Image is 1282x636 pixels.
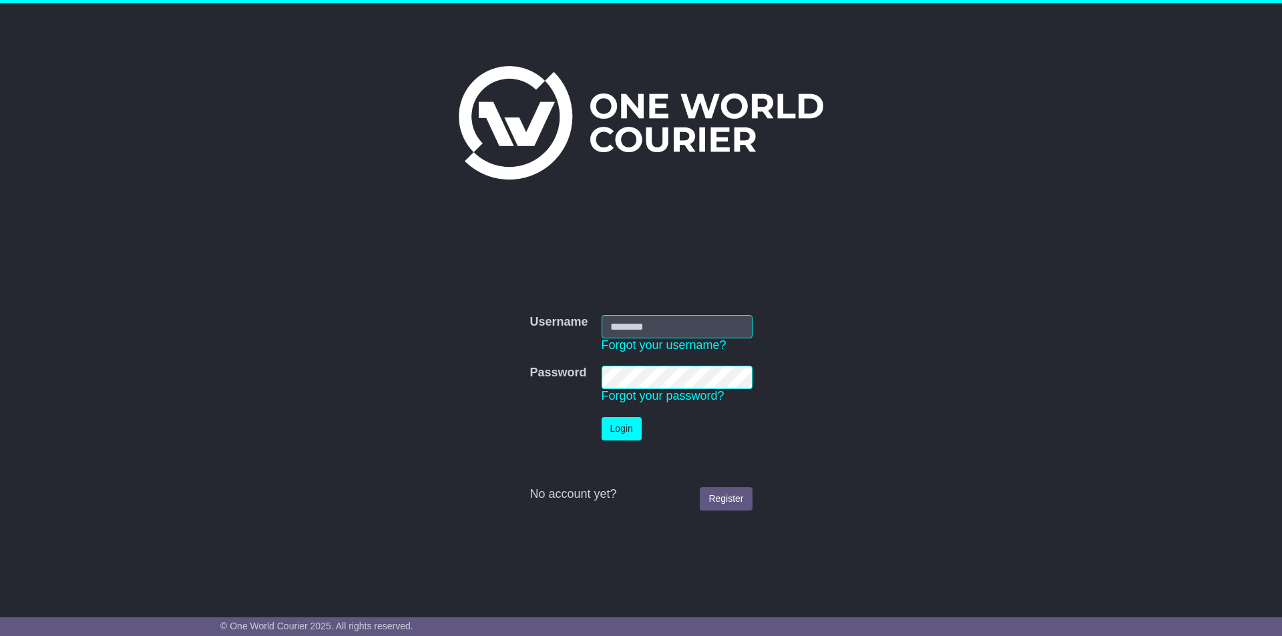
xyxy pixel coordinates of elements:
div: No account yet? [529,487,752,502]
a: Forgot your username? [602,338,726,352]
label: Password [529,366,586,380]
label: Username [529,315,588,330]
span: © One World Courier 2025. All rights reserved. [220,621,413,631]
img: One World [459,66,823,180]
a: Forgot your password? [602,389,724,402]
button: Login [602,417,642,440]
a: Register [700,487,752,511]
